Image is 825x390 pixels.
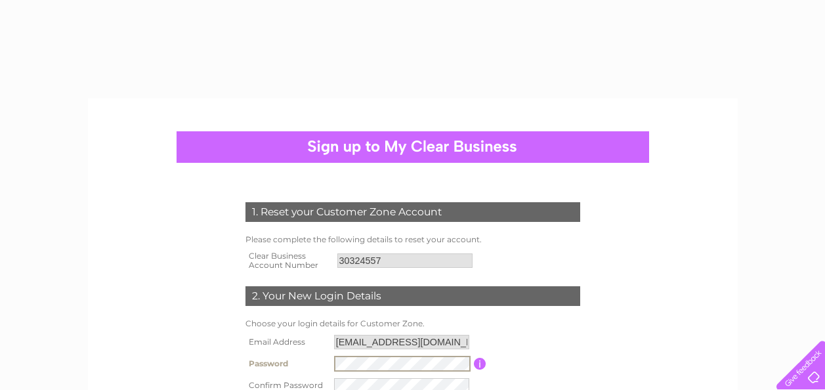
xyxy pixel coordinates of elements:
div: 2. Your New Login Details [245,286,580,306]
th: Clear Business Account Number [242,248,334,274]
input: Information [474,358,486,370]
td: Choose your login details for Customer Zone. [242,316,583,332]
div: 1. Reset your Customer Zone Account [245,202,580,222]
th: Email Address [242,332,331,353]
td: Please complete the following details to reset your account. [242,232,583,248]
th: Password [242,353,331,375]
